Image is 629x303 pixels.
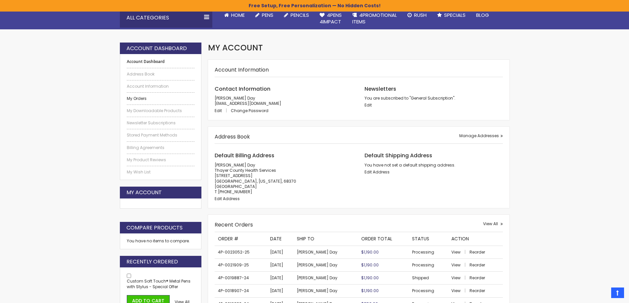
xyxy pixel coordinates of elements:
a: Edit [215,108,230,113]
a: View [451,275,469,281]
a: Specials [432,8,471,22]
td: 4P-0021909-25 [215,259,267,272]
th: Status [409,232,448,246]
td: [PERSON_NAME] Day [294,272,358,285]
span: Home [231,12,245,18]
span: Default Billing Address [215,152,274,159]
a: Reorder [470,288,485,293]
td: [PERSON_NAME] Day [294,246,358,258]
span: View All [483,221,498,227]
a: View [451,249,469,255]
span: $1,190.00 [361,249,379,255]
address: [PERSON_NAME] Day Thayer County Health Services [STREET_ADDRESS] [GEOGRAPHIC_DATA], [US_STATE], 6... [215,163,353,195]
td: Shipped [409,272,448,285]
span: View [451,275,461,281]
td: Processing [409,246,448,258]
a: View [451,262,469,268]
a: 4PROMOTIONALITEMS [347,8,402,29]
a: Blog [471,8,494,22]
td: 4P-0018907-24 [215,285,267,297]
strong: Account Information [215,66,269,74]
a: Reorder [470,262,485,268]
div: You have no items to compare. [120,233,202,249]
a: Edit Address [365,169,390,175]
span: Newsletters [365,85,396,93]
a: View [451,288,469,293]
th: Order # [215,232,267,246]
strong: Account Dashboard [126,45,187,52]
span: View [451,249,461,255]
a: Home [219,8,250,22]
strong: Account Dashboard [127,59,195,64]
a: Reorder [470,275,485,281]
a: Pens [250,8,279,22]
span: Pencils [291,12,309,18]
a: Pencils [279,8,314,22]
td: [PERSON_NAME] Day [294,259,358,272]
span: Contact Information [215,85,270,93]
a: My Product Reviews [127,157,195,163]
span: My Account [208,42,263,53]
a: Reorder [470,249,485,255]
span: $1,190.00 [361,262,379,268]
span: View [451,262,461,268]
a: 4Pens4impact [314,8,347,29]
span: $1,190.00 [361,288,379,293]
strong: Recently Ordered [126,258,178,265]
td: [PERSON_NAME] Day [294,285,358,297]
a: My Wish List [127,169,195,175]
span: Pens [262,12,273,18]
th: Ship To [294,232,358,246]
span: Edit [215,108,222,113]
strong: Recent Orders [215,221,253,228]
iframe: Google Customer Reviews [575,285,629,303]
span: $1,190.00 [361,275,379,281]
p: You are subscribed to "General Subscription". [365,96,503,101]
a: Edit [365,102,372,108]
span: Specials [444,12,466,18]
a: My Orders [127,96,195,101]
a: Stored Payment Methods [127,133,195,138]
span: Rush [414,12,427,18]
span: 4Pens 4impact [320,12,342,25]
a: Account Information [127,84,195,89]
th: Order Total [358,232,409,246]
a: Manage Addresses [459,133,503,138]
td: Processing [409,285,448,297]
td: [DATE] [267,285,294,297]
div: All Categories [120,8,212,28]
td: [DATE] [267,259,294,272]
a: [PHONE_NUMBER] [218,189,252,195]
span: Default Shipping Address [365,152,432,159]
td: Processing [409,259,448,272]
a: Change Password [231,108,268,113]
strong: Address Book [215,133,250,140]
a: My Downloadable Products [127,108,195,113]
strong: Compare Products [126,224,183,231]
th: Action [448,232,503,246]
span: Manage Addresses [459,133,499,138]
td: 4P-0019887-24 [215,272,267,285]
a: Newsletter Subscriptions [127,120,195,126]
a: Address Book [127,72,195,77]
th: Date [267,232,294,246]
span: Blog [476,12,489,18]
address: You have not set a default shipping address. [365,163,503,168]
a: Billing Agreements [127,145,195,150]
p: [PERSON_NAME] Day [EMAIL_ADDRESS][DOMAIN_NAME] [215,96,353,106]
td: [DATE] [267,272,294,285]
a: Rush [402,8,432,22]
a: Edit Address [215,196,240,201]
td: 4P-0023052-25 [215,246,267,258]
strong: My Account [126,189,162,196]
span: 4PROMOTIONAL ITEMS [352,12,397,25]
a: View All [483,221,503,227]
span: Custom Soft Touch® Metal Pens with Stylus - Special Offer [127,278,191,289]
